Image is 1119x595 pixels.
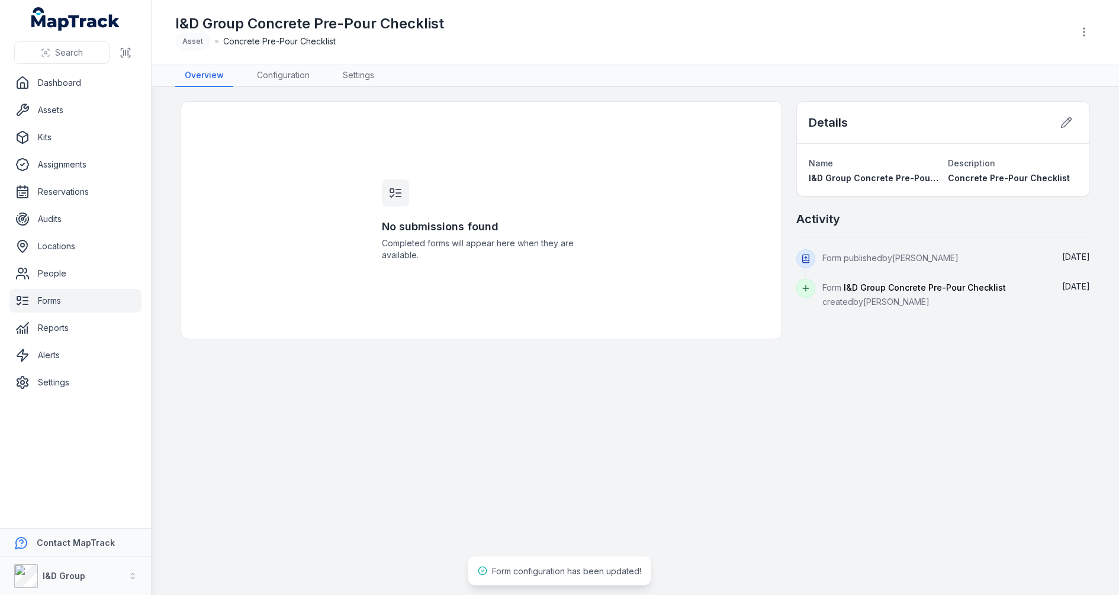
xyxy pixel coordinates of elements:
span: [DATE] [1062,252,1090,262]
h2: Details [809,114,848,131]
span: Form created by [PERSON_NAME] [822,282,1006,307]
a: Reports [9,316,142,340]
a: Kits [9,126,142,149]
h3: No submissions found [382,218,581,235]
a: Settings [333,65,384,87]
a: MapTrack [31,7,120,31]
a: Alerts [9,343,142,367]
a: Audits [9,207,142,231]
a: Dashboard [9,71,142,95]
a: Reservations [9,180,142,204]
a: Configuration [247,65,319,87]
a: People [9,262,142,285]
a: Locations [9,234,142,258]
span: Name [809,158,833,168]
a: Forms [9,289,142,313]
time: 21/08/2025, 12:26:42 pm [1062,281,1090,291]
strong: Contact MapTrack [37,538,115,548]
a: Assets [9,98,142,122]
strong: I&D Group [43,571,85,581]
span: [DATE] [1062,281,1090,291]
span: I&D Group Concrete Pre-Pour Checklist [844,282,1006,292]
span: Completed forms will appear here when they are available. [382,237,581,261]
span: Concrete Pre-Pour Checklist [223,36,336,47]
a: Settings [9,371,142,394]
span: I&D Group Concrete Pre-Pour Checklist [809,173,976,183]
div: Asset [175,33,210,50]
span: Form published by [PERSON_NAME] [822,253,959,263]
span: Description [948,158,995,168]
a: Overview [175,65,233,87]
a: Assignments [9,153,142,176]
time: 21/08/2025, 12:27:54 pm [1062,252,1090,262]
span: Concrete Pre-Pour Checklist [948,173,1070,183]
h1: I&D Group Concrete Pre-Pour Checklist [175,14,444,33]
span: Form configuration has been updated! [492,566,641,576]
h2: Activity [796,211,840,227]
button: Search [14,41,110,64]
span: Search [55,47,83,59]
